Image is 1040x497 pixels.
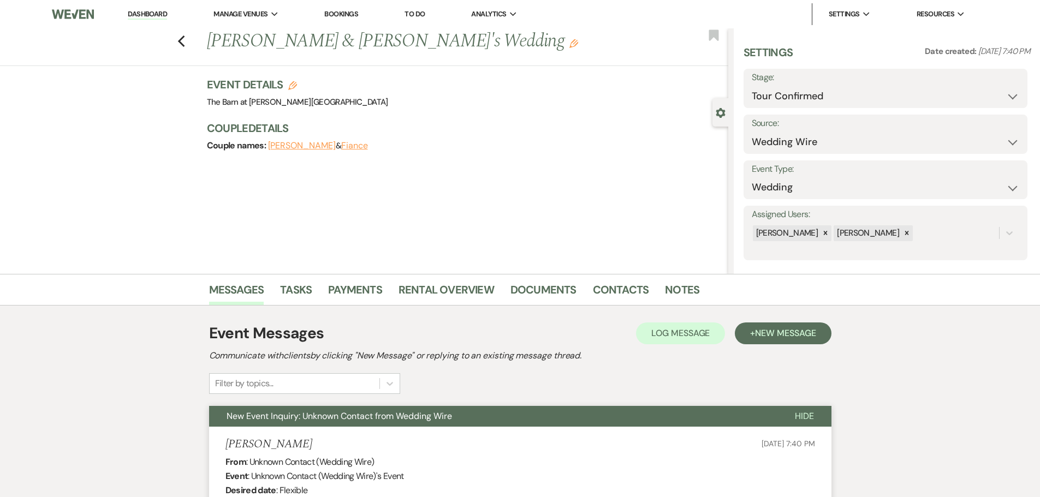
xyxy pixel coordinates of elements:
[227,410,452,422] span: New Event Inquiry: Unknown Contact from Wedding Wire
[405,9,425,19] a: To Do
[268,141,336,150] button: [PERSON_NAME]
[636,322,725,344] button: Log Message
[207,28,620,55] h1: [PERSON_NAME] & [PERSON_NAME]'s Wedding
[651,327,710,339] span: Log Message
[207,77,388,92] h3: Event Details
[341,141,368,150] button: Fiance
[510,281,577,305] a: Documents
[209,281,264,305] a: Messages
[744,45,793,69] h3: Settings
[569,38,578,48] button: Edit
[225,484,276,496] b: Desired date
[207,97,388,107] span: The Barn at [PERSON_NAME][GEOGRAPHIC_DATA]
[225,438,312,451] h5: [PERSON_NAME]
[213,9,268,20] span: Manage Venues
[917,9,954,20] span: Resources
[593,281,649,305] a: Contacts
[225,470,248,482] b: Event
[752,70,1019,86] label: Stage:
[665,281,699,305] a: Notes
[209,322,324,345] h1: Event Messages
[752,161,1019,177] label: Event Type:
[209,349,831,362] h2: Communicate with clients by clicking "New Message" or replying to an existing message thread.
[52,3,93,26] img: Weven Logo
[328,281,382,305] a: Payments
[978,46,1030,57] span: [DATE] 7:40 PM
[752,207,1019,223] label: Assigned Users:
[777,406,831,427] button: Hide
[752,116,1019,131] label: Source:
[762,439,815,448] span: [DATE] 7:40 PM
[207,140,268,151] span: Couple names:
[225,456,246,468] b: From
[795,410,814,422] span: Hide
[324,9,358,19] a: Bookings
[829,9,860,20] span: Settings
[716,107,726,117] button: Close lead details
[280,281,312,305] a: Tasks
[399,281,494,305] a: Rental Overview
[471,9,506,20] span: Analytics
[925,46,978,57] span: Date created:
[755,327,816,339] span: New Message
[834,225,901,241] div: [PERSON_NAME]
[209,406,777,427] button: New Event Inquiry: Unknown Contact from Wedding Wire
[128,9,167,20] a: Dashboard
[215,377,274,390] div: Filter by topics...
[753,225,820,241] div: [PERSON_NAME]
[735,322,831,344] button: +New Message
[268,140,368,151] span: &
[207,121,717,136] h3: Couple Details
